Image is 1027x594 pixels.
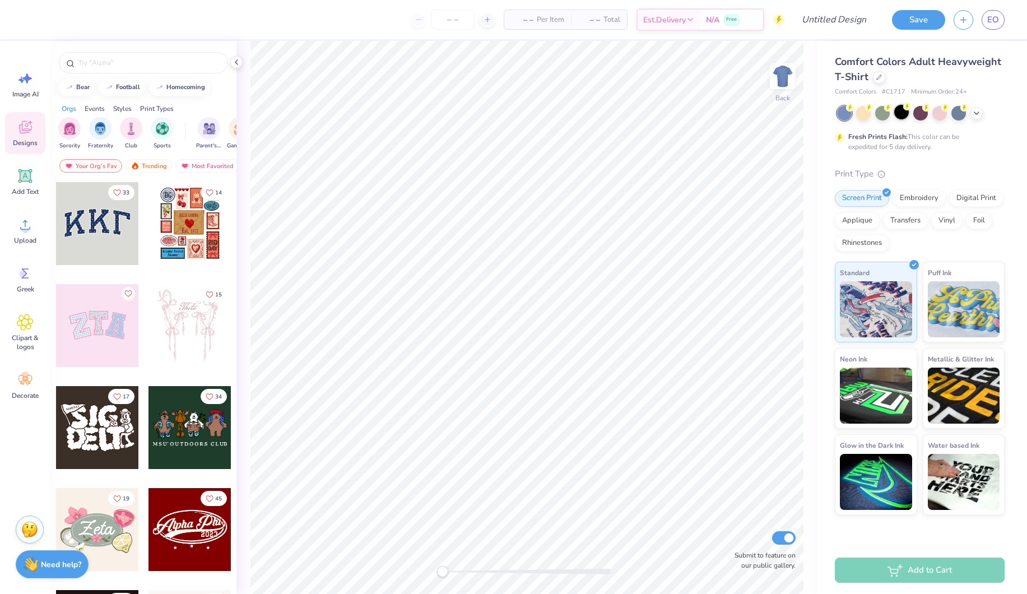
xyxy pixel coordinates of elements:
div: Back [775,93,790,103]
span: Est. Delivery [643,14,686,26]
button: filter button [227,117,253,150]
div: filter for Club [120,117,142,150]
a: EO [982,10,1005,30]
img: Glow in the Dark Ink [840,454,912,510]
span: # C1717 [882,87,905,97]
span: Water based Ink [928,439,979,451]
span: 19 [123,496,129,502]
div: Digital Print [949,190,1003,207]
button: homecoming [149,79,210,96]
span: Decorate [12,391,39,400]
img: Fraternity Image [94,122,106,135]
span: Sorority [59,142,80,150]
span: Clipart & logos [7,333,44,351]
img: most_fav.gif [64,162,73,170]
img: Water based Ink [928,454,1000,510]
span: 34 [215,394,222,400]
button: filter button [58,117,81,150]
span: EO [987,13,999,26]
span: 14 [215,190,222,196]
img: Parent's Weekend Image [203,122,216,135]
img: trending.gif [131,162,140,170]
button: bear [59,79,95,96]
img: trend_line.gif [155,84,164,91]
img: Neon Ink [840,368,912,424]
span: Add Text [12,187,39,196]
button: Like [108,185,134,200]
button: filter button [120,117,142,150]
span: Comfort Colors Adult Heavyweight T-Shirt [835,55,1001,83]
div: Trending [126,159,172,173]
div: Accessibility label [437,566,448,577]
span: Puff Ink [928,267,951,279]
img: Sorority Image [63,122,76,135]
div: filter for Parent's Weekend [196,117,222,150]
div: Vinyl [931,212,963,229]
span: Game Day [227,142,253,150]
span: Designs [13,138,38,147]
span: Fraternity [88,142,113,150]
div: filter for Sports [151,117,173,150]
span: Per Item [537,14,564,26]
button: Like [201,185,227,200]
div: Styles [113,104,132,114]
span: – – [578,14,600,26]
div: homecoming [166,84,205,90]
span: Club [125,142,137,150]
span: 17 [123,394,129,400]
img: trend_line.gif [65,84,74,91]
span: Image AI [12,90,39,99]
span: Minimum Order: 24 + [911,87,967,97]
img: Sports Image [156,122,169,135]
button: Save [892,10,945,30]
span: Standard [840,267,870,279]
button: Like [201,389,227,404]
span: 45 [215,496,222,502]
strong: Fresh Prints Flash: [848,132,908,141]
span: Parent's Weekend [196,142,222,150]
div: football [116,84,140,90]
button: football [99,79,145,96]
button: filter button [88,117,113,150]
div: Print Types [140,104,174,114]
div: Orgs [62,104,76,114]
button: Like [201,287,227,302]
div: filter for Game Day [227,117,253,150]
div: filter for Fraternity [88,117,113,150]
input: – – [431,10,475,30]
button: Like [108,389,134,404]
div: Most Favorited [175,159,239,173]
div: Your Org's Fav [59,159,122,173]
img: most_fav.gif [180,162,189,170]
button: Like [201,491,227,506]
img: Back [772,65,794,87]
div: Foil [966,212,992,229]
div: Rhinestones [835,235,889,252]
input: Untitled Design [793,8,875,31]
span: Total [603,14,620,26]
span: 15 [215,292,222,298]
div: Events [85,104,105,114]
button: Like [108,491,134,506]
span: Free [726,16,737,24]
span: – – [511,14,533,26]
label: Submit to feature on our public gallery. [728,550,796,570]
img: Puff Ink [928,281,1000,337]
div: Embroidery [893,190,946,207]
div: Screen Print [835,190,889,207]
span: Greek [17,285,34,294]
span: Upload [14,236,36,245]
img: Club Image [125,122,137,135]
button: filter button [151,117,173,150]
div: filter for Sorority [58,117,81,150]
div: Applique [835,212,880,229]
span: Metallic & Glitter Ink [928,353,994,365]
span: Sports [154,142,171,150]
span: Neon Ink [840,353,867,365]
div: bear [76,84,90,90]
img: Standard [840,281,912,337]
div: Transfers [883,212,928,229]
img: Metallic & Glitter Ink [928,368,1000,424]
button: Like [122,287,135,300]
span: N/A [706,14,719,26]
